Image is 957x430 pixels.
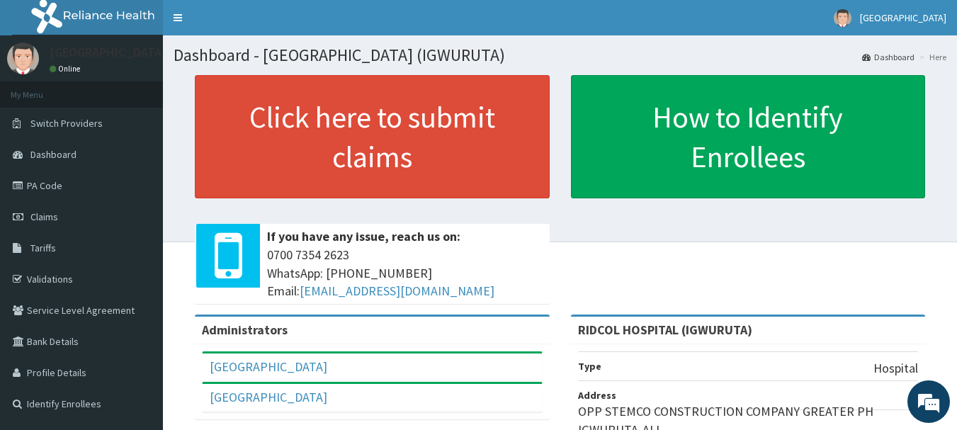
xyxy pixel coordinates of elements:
[7,43,39,74] img: User Image
[30,117,103,130] span: Switch Providers
[860,11,946,24] span: [GEOGRAPHIC_DATA]
[30,148,77,161] span: Dashboard
[195,75,550,198] a: Click here to submit claims
[578,389,616,402] b: Address
[50,64,84,74] a: Online
[571,75,926,198] a: How to Identify Enrollees
[300,283,494,299] a: [EMAIL_ADDRESS][DOMAIN_NAME]
[30,242,56,254] span: Tariffs
[578,360,601,373] b: Type
[916,51,946,63] li: Here
[30,210,58,223] span: Claims
[578,322,752,338] strong: RIDCOL HOSPITAL (IGWURUTA)
[210,358,327,375] a: [GEOGRAPHIC_DATA]
[174,46,946,64] h1: Dashboard - [GEOGRAPHIC_DATA] (IGWURUTA)
[834,9,851,27] img: User Image
[210,389,327,405] a: [GEOGRAPHIC_DATA]
[862,51,914,63] a: Dashboard
[267,228,460,244] b: If you have any issue, reach us on:
[50,46,166,59] p: [GEOGRAPHIC_DATA]
[873,359,918,378] p: Hospital
[267,246,543,300] span: 0700 7354 2623 WhatsApp: [PHONE_NUMBER] Email:
[202,322,288,338] b: Administrators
